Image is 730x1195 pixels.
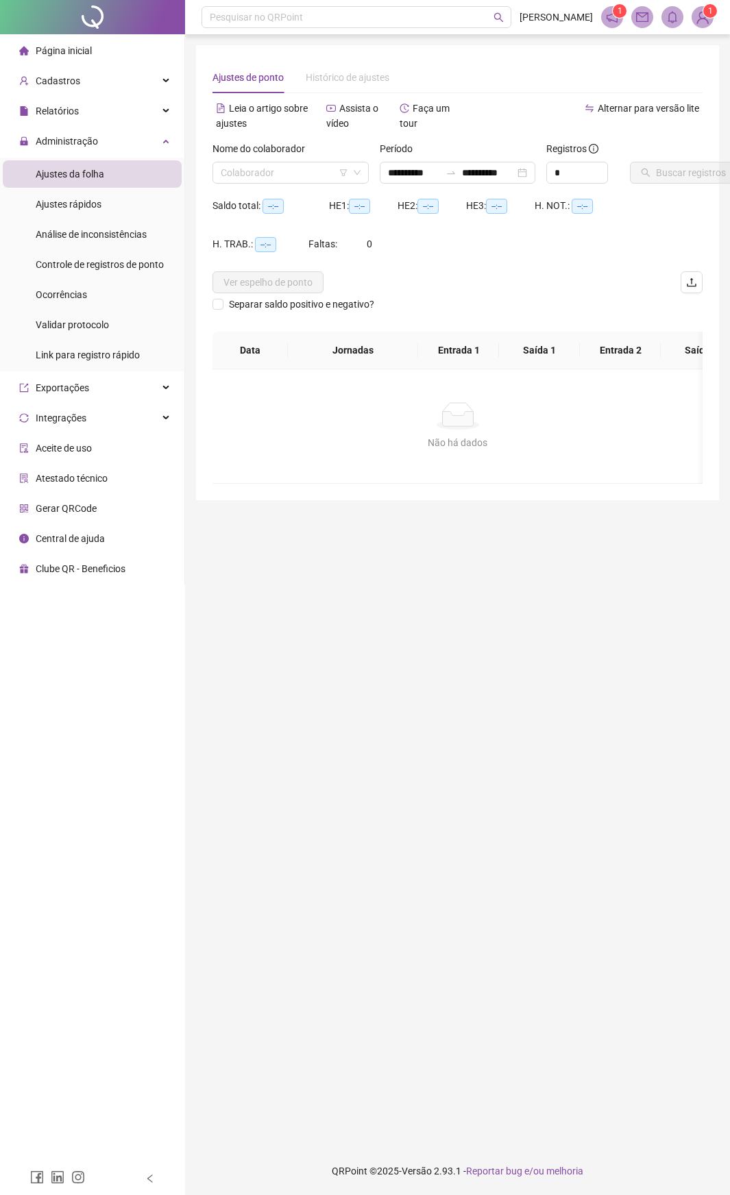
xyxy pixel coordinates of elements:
div: HE 1: [329,198,398,214]
span: gift [19,564,29,574]
span: Faltas: [308,238,339,249]
span: Ajustes de ponto [212,72,284,83]
span: Cadastros [36,75,80,86]
th: Data [212,332,288,369]
span: Histórico de ajustes [306,72,389,83]
span: --:-- [263,199,284,214]
span: Central de ajuda [36,533,105,544]
span: Exportações [36,382,89,393]
span: left [145,1174,155,1183]
span: Página inicial [36,45,92,56]
span: file-text [216,103,226,113]
span: file [19,106,29,116]
span: filter [339,169,348,177]
th: Entrada 2 [580,332,661,369]
label: Período [380,141,422,156]
span: youtube [326,103,336,113]
span: Clube QR - Beneficios [36,563,125,574]
span: facebook [30,1170,44,1184]
span: --:-- [349,199,370,214]
span: bell [666,11,679,23]
span: Ajustes da folha [36,169,104,180]
span: history [400,103,409,113]
span: 0 [367,238,372,249]
span: Aceite de uso [36,443,92,454]
span: Atestado técnico [36,473,108,484]
span: 1 [618,6,622,16]
label: Nome do colaborador [212,141,314,156]
span: instagram [71,1170,85,1184]
span: mail [636,11,648,23]
span: search [494,12,504,23]
span: info-circle [19,534,29,543]
footer: QRPoint © 2025 - 2.93.1 - [185,1147,730,1195]
span: export [19,383,29,393]
span: --:-- [486,199,507,214]
div: HE 2: [398,198,466,214]
th: Saída 1 [499,332,580,369]
span: Ocorrências [36,289,87,300]
span: home [19,46,29,56]
span: Integrações [36,412,86,423]
span: Análise de inconsistências [36,229,147,240]
img: 83093 [692,7,713,27]
span: to [446,167,457,178]
span: Ajustes rápidos [36,199,101,210]
div: Não há dados [229,435,686,450]
span: Leia o artigo sobre ajustes [216,103,308,129]
span: Controle de registros de ponto [36,259,164,270]
span: Separar saldo positivo e negativo? [223,297,380,312]
span: swap-right [446,167,457,178]
span: down [353,169,361,177]
span: [PERSON_NAME] [520,10,593,25]
span: qrcode [19,504,29,513]
div: H. TRAB.: [212,236,308,252]
span: Reportar bug e/ou melhoria [466,1166,583,1176]
span: Validar protocolo [36,319,109,330]
span: swap [585,103,594,113]
span: linkedin [51,1170,64,1184]
span: solution [19,473,29,483]
span: audit [19,443,29,453]
span: Versão [402,1166,432,1176]
span: Alternar para versão lite [598,103,699,114]
sup: 1 [613,4,626,18]
button: Ver espelho de ponto [212,271,324,293]
sup: Atualize o seu contato no menu Meus Dados [703,4,717,18]
div: Saldo total: [212,198,329,214]
span: --:-- [572,199,593,214]
span: notification [606,11,618,23]
span: Assista o vídeo [326,103,378,129]
span: Relatórios [36,106,79,116]
th: Jornadas [288,332,418,369]
span: 1 [708,6,713,16]
span: Faça um tour [400,103,450,129]
span: Link para registro rápido [36,349,140,360]
span: --:-- [255,237,276,252]
span: user-add [19,76,29,86]
span: info-circle [589,144,598,153]
th: Entrada 1 [418,332,499,369]
div: HE 3: [466,198,535,214]
span: Registros [546,141,598,156]
div: H. NOT.: [535,198,624,214]
span: Administração [36,136,98,147]
span: --:-- [417,199,439,214]
iframe: Intercom live chat [683,1148,716,1181]
span: sync [19,413,29,423]
span: Gerar QRCode [36,503,97,514]
span: upload [686,277,697,288]
span: lock [19,136,29,146]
